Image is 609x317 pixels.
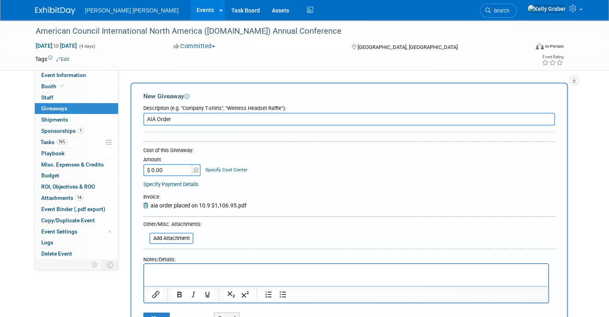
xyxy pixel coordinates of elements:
[78,44,95,49] span: (4 days)
[144,264,548,286] iframe: Rich Text Area
[41,150,64,156] span: Playbook
[41,161,104,168] span: Misc. Expenses & Credits
[143,92,555,101] div: New Giveaway
[143,147,555,154] div: Cost of this Giveaway:
[35,215,118,226] a: Copy/Duplicate Event
[143,221,202,230] div: Other/Misc. Attachments:
[40,139,67,145] span: Tasks
[276,289,289,300] button: Bullet list
[35,248,118,259] a: Delete Event
[143,202,151,209] a: Remove Attachment
[109,230,111,233] span: Modified Layout
[35,92,118,103] a: Staff
[35,70,118,81] a: Event Information
[358,44,458,50] span: [GEOGRAPHIC_DATA], [GEOGRAPHIC_DATA]
[35,181,118,192] a: ROI, Objectives & ROO
[33,24,519,39] div: American Council International North America ([DOMAIN_NAME]) Annual Conference
[143,156,201,164] div: Amount
[41,116,68,123] span: Shipments
[60,84,64,88] i: Booth reservation complete
[85,7,179,14] span: [PERSON_NAME] [PERSON_NAME]
[491,8,509,14] span: Search
[35,193,118,203] a: Attachments14
[41,183,95,190] span: ROI, Objectives & ROO
[41,105,67,112] span: Giveaways
[143,252,549,263] div: Notes/Details:
[35,126,118,136] a: Sponsorships1
[527,4,566,13] img: Kelly Graber
[35,170,118,181] a: Budget
[201,289,214,300] button: Underline
[41,206,105,212] span: Event Binder (.pdf export)
[41,94,53,101] span: Staff
[486,42,564,54] div: Event Format
[262,289,275,300] button: Numbered list
[149,289,163,300] button: Insert/edit link
[151,202,247,209] span: aia order placed on 10.9 $1,106.95.pdf
[143,101,555,112] div: Description (e.g. "Company T-shirts", "Wireless Headset Raffle"):
[41,195,83,201] span: Attachments
[56,139,67,145] span: 76%
[171,42,218,51] button: Committed
[75,195,83,201] span: 14
[102,260,119,270] td: Toggle Event Tabs
[224,289,238,300] button: Subscript
[35,7,75,15] img: ExhibitDay
[35,55,69,63] td: Tags
[41,228,77,235] span: Event Settings
[41,83,66,89] span: Booth
[35,42,77,49] span: [DATE] [DATE]
[35,226,118,237] a: Event Settings
[238,289,252,300] button: Superscript
[41,128,84,134] span: Sponsorships
[88,260,102,270] td: Personalize Event Tab Strip
[205,167,247,173] a: Specify Cost Center
[545,43,564,49] div: In-Person
[35,204,118,215] a: Event Binder (.pdf export)
[542,55,563,59] div: Event Rating
[173,289,186,300] button: Bold
[143,181,199,187] a: Specify Payment Details
[78,128,84,134] span: 1
[35,114,118,125] a: Shipments
[41,250,72,257] span: Delete Event
[35,159,118,170] a: Misc. Expenses & Credits
[35,137,118,148] a: Tasks76%
[35,81,118,92] a: Booth
[56,57,69,62] a: Edit
[35,103,118,114] a: Giveaways
[41,239,53,246] span: Logs
[52,43,60,49] span: to
[536,43,544,49] img: Format-Inperson.png
[187,289,200,300] button: Italic
[143,193,247,201] div: Invoice:
[41,72,86,78] span: Event Information
[35,148,118,159] a: Playbook
[35,237,118,248] a: Logs
[41,172,59,179] span: Budget
[41,217,95,224] span: Copy/Duplicate Event
[480,4,517,18] a: Search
